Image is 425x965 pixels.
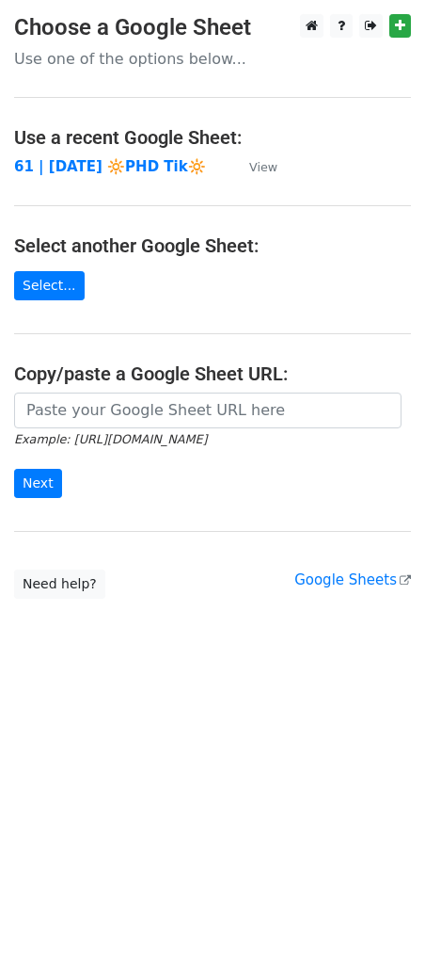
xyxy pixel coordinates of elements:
[14,393,401,428] input: Paste your Google Sheet URL here
[14,234,411,257] h4: Select another Google Sheet:
[14,362,411,385] h4: Copy/paste a Google Sheet URL:
[294,571,411,588] a: Google Sheets
[230,158,277,175] a: View
[14,14,411,41] h3: Choose a Google Sheet
[14,49,411,69] p: Use one of the options below...
[14,158,206,175] a: 61 | [DATE] 🔆PHD Tik🔆
[14,570,105,599] a: Need help?
[14,432,207,446] small: Example: [URL][DOMAIN_NAME]
[14,469,62,498] input: Next
[14,126,411,149] h4: Use a recent Google Sheet:
[14,271,85,300] a: Select...
[249,160,277,174] small: View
